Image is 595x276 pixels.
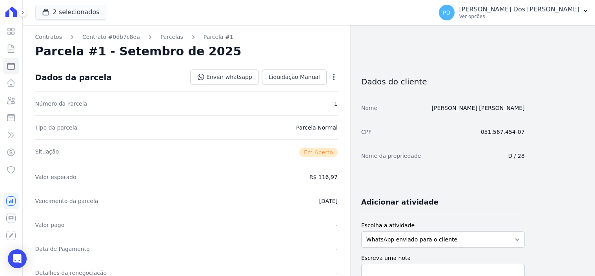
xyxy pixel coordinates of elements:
[336,245,338,253] dd: -
[433,2,595,24] button: PD [PERSON_NAME] Dos [PERSON_NAME] Ver opções
[361,221,525,230] label: Escolha a atividade
[309,173,338,181] dd: R$ 116,97
[296,124,338,132] dd: Parcela Normal
[82,33,140,41] a: Contrato #0db7c8da
[443,10,450,15] span: PD
[35,5,106,20] button: 2 selecionados
[319,197,337,205] dd: [DATE]
[35,73,112,82] div: Dados da parcela
[299,148,338,157] span: Em Aberto
[35,148,59,157] dt: Situação
[269,73,320,81] span: Liquidação Manual
[481,128,525,136] dd: 051.567.454-07
[361,104,377,112] dt: Nome
[204,33,233,41] a: Parcela #1
[432,105,525,111] a: [PERSON_NAME] [PERSON_NAME]
[336,221,338,229] dd: -
[35,221,65,229] dt: Valor pago
[361,254,525,262] label: Escreva uma nota
[35,124,78,132] dt: Tipo da parcela
[35,44,242,58] h2: Parcela #1 - Setembro de 2025
[262,69,327,84] a: Liquidação Manual
[35,197,98,205] dt: Vencimento da parcela
[508,152,524,160] dd: D / 28
[35,173,76,181] dt: Valor esperado
[160,33,183,41] a: Parcelas
[361,77,525,86] h3: Dados do cliente
[459,5,579,13] p: [PERSON_NAME] Dos [PERSON_NAME]
[190,69,259,84] a: Enviar whatsapp
[8,249,27,268] div: Open Intercom Messenger
[361,152,421,160] dt: Nome da propriedade
[35,33,62,41] a: Contratos
[459,13,579,20] p: Ver opções
[35,33,338,41] nav: Breadcrumb
[361,128,371,136] dt: CPF
[361,197,439,207] h3: Adicionar atividade
[35,100,87,108] dt: Número da Parcela
[334,100,338,108] dd: 1
[35,245,90,253] dt: Data de Pagamento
